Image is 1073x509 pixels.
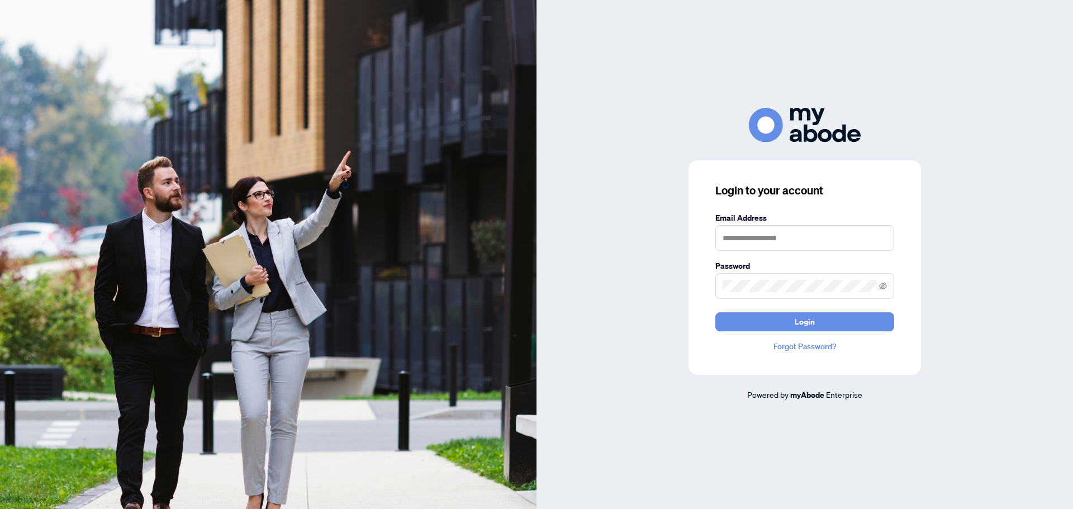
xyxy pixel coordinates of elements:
[795,313,815,331] span: Login
[715,183,894,198] h3: Login to your account
[715,340,894,353] a: Forgot Password?
[790,389,824,401] a: myAbode
[826,389,862,399] span: Enterprise
[749,108,861,142] img: ma-logo
[715,212,894,224] label: Email Address
[715,260,894,272] label: Password
[879,282,887,290] span: eye-invisible
[715,312,894,331] button: Login
[747,389,789,399] span: Powered by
